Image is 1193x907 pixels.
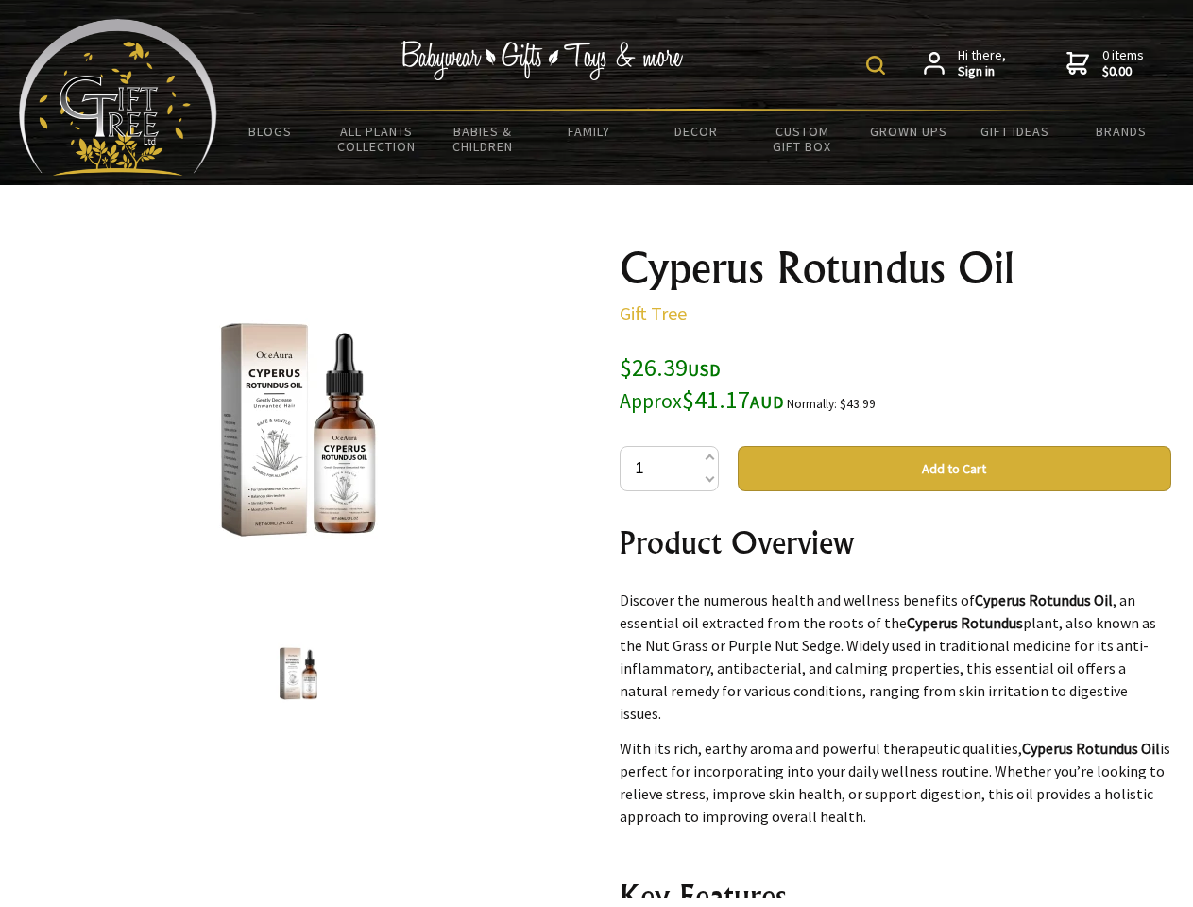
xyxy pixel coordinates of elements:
[738,446,1171,491] button: Add to Cart
[958,63,1006,80] strong: Sign in
[324,111,431,166] a: All Plants Collection
[907,613,1023,632] strong: Cyperus Rotundus
[263,638,334,710] img: Cyperus Rotundus Oil
[866,56,885,75] img: product search
[620,246,1171,291] h1: Cyperus Rotundus Oil
[19,19,217,176] img: Babyware - Gifts - Toys and more...
[975,590,1113,609] strong: Cyperus Rotundus Oil
[620,520,1171,565] h2: Product Overview
[620,351,784,415] span: $26.39 $41.17
[151,282,446,577] img: Cyperus Rotundus Oil
[1066,47,1144,80] a: 0 items$0.00
[620,388,682,414] small: Approx
[620,589,1171,725] p: Discover the numerous health and wellness benefits of , an essential oil extracted from the roots...
[1102,63,1144,80] strong: $0.00
[1102,46,1144,80] span: 0 items
[787,396,876,412] small: Normally: $43.99
[1068,111,1175,151] a: Brands
[430,111,537,166] a: Babies & Children
[924,47,1006,80] a: Hi there,Sign in
[1022,739,1160,758] strong: Cyperus Rotundus Oil
[855,111,962,151] a: Grown Ups
[217,111,324,151] a: BLOGS
[401,41,684,80] img: Babywear - Gifts - Toys & more
[620,737,1171,828] p: With its rich, earthy aroma and powerful therapeutic qualities, is perfect for incorporating into...
[750,391,784,413] span: AUD
[537,111,643,151] a: Family
[688,359,721,381] span: USD
[642,111,749,151] a: Decor
[962,111,1068,151] a: Gift Ideas
[749,111,856,166] a: Custom Gift Box
[958,47,1006,80] span: Hi there,
[620,301,687,325] a: Gift Tree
